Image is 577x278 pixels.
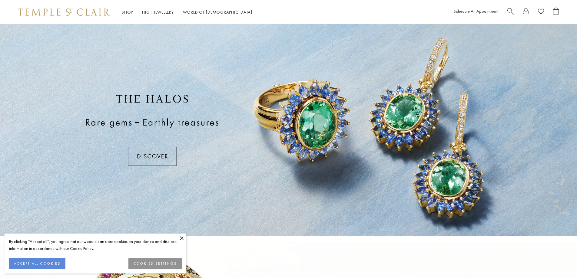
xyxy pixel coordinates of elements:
[18,8,110,16] img: Temple St. Clair
[538,8,544,17] a: View Wishlist
[454,8,498,14] a: Schedule An Appointment
[122,9,133,15] a: ShopShop
[507,8,514,17] a: Search
[142,9,174,15] a: High JewelleryHigh Jewellery
[128,258,182,269] button: COOKIES SETTINGS
[9,238,182,252] div: By clicking “Accept all”, you agree that our website can store cookies on your device and disclos...
[122,8,252,16] nav: Main navigation
[547,250,571,272] iframe: Gorgias live chat messenger
[9,258,65,269] button: ACCEPT ALL COOKIES
[183,9,252,15] a: World of [DEMOGRAPHIC_DATA]World of [DEMOGRAPHIC_DATA]
[553,8,559,17] a: Open Shopping Bag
